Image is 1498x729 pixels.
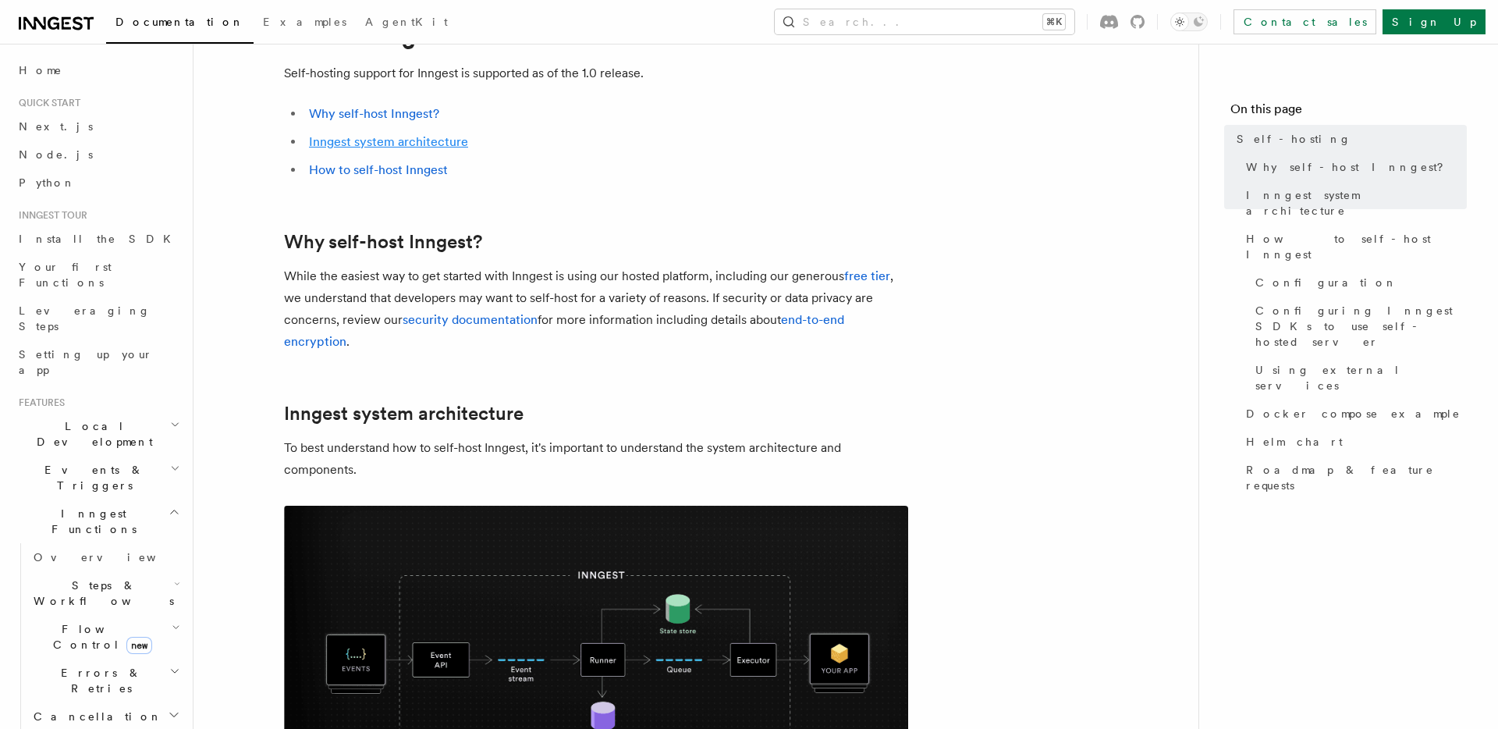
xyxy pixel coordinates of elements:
[284,62,908,84] p: Self-hosting support for Inngest is supported as of the 1.0 release.
[1255,362,1467,393] span: Using external services
[115,16,244,28] span: Documentation
[284,265,908,353] p: While the easiest way to get started with Inngest is using our hosted platform, including our gen...
[12,297,183,340] a: Leveraging Steps
[106,5,254,44] a: Documentation
[19,148,93,161] span: Node.js
[27,621,172,653] span: Flow Control
[1240,181,1467,225] a: Inngest system architecture
[356,5,457,42] a: AgentKit
[12,97,80,109] span: Quick start
[284,231,482,253] a: Why self-host Inngest?
[1043,14,1065,30] kbd: ⌘K
[1240,428,1467,456] a: Helm chart
[12,418,170,450] span: Local Development
[19,120,93,133] span: Next.js
[12,169,183,197] a: Python
[126,637,152,654] span: new
[365,16,448,28] span: AgentKit
[284,437,908,481] p: To best understand how to self-host Inngest, it's important to understand the system architecture...
[34,551,194,564] span: Overview
[27,659,183,702] button: Errors & Retries
[27,571,183,615] button: Steps & Workflows
[12,340,183,384] a: Setting up your app
[1246,231,1467,262] span: How to self-host Inngest
[1240,225,1467,268] a: How to self-host Inngest
[27,709,162,724] span: Cancellation
[263,16,346,28] span: Examples
[403,312,538,327] a: security documentation
[1237,131,1351,147] span: Self-hosting
[309,106,439,121] a: Why self-host Inngest?
[19,233,180,245] span: Install the SDK
[12,225,183,253] a: Install the SDK
[19,261,112,289] span: Your first Functions
[254,5,356,42] a: Examples
[12,506,169,537] span: Inngest Functions
[12,397,65,409] span: Features
[12,56,183,84] a: Home
[19,176,76,189] span: Python
[1246,187,1467,219] span: Inngest system architecture
[27,543,183,571] a: Overview
[12,412,183,456] button: Local Development
[775,9,1074,34] button: Search...⌘K
[12,140,183,169] a: Node.js
[1255,275,1397,290] span: Configuration
[12,456,183,500] button: Events & Triggers
[1170,12,1208,31] button: Toggle dark mode
[1246,159,1454,175] span: Why self-host Inngest?
[309,134,468,149] a: Inngest system architecture
[1234,9,1376,34] a: Contact sales
[1246,406,1461,421] span: Docker compose example
[12,209,87,222] span: Inngest tour
[27,665,169,696] span: Errors & Retries
[1383,9,1486,34] a: Sign Up
[19,304,151,332] span: Leveraging Steps
[1240,456,1467,500] a: Roadmap & feature requests
[1230,100,1467,125] h4: On this page
[27,615,183,659] button: Flow Controlnew
[19,62,62,78] span: Home
[1249,356,1467,400] a: Using external services
[1249,268,1467,297] a: Configuration
[27,578,174,609] span: Steps & Workflows
[284,403,524,425] a: Inngest system architecture
[1246,434,1343,450] span: Helm chart
[1230,125,1467,153] a: Self-hosting
[19,348,153,376] span: Setting up your app
[1246,462,1467,493] span: Roadmap & feature requests
[12,500,183,543] button: Inngest Functions
[12,253,183,297] a: Your first Functions
[1240,153,1467,181] a: Why self-host Inngest?
[12,112,183,140] a: Next.js
[1240,400,1467,428] a: Docker compose example
[1255,303,1467,350] span: Configuring Inngest SDKs to use self-hosted server
[309,162,448,177] a: How to self-host Inngest
[844,268,890,283] a: free tier
[1249,297,1467,356] a: Configuring Inngest SDKs to use self-hosted server
[12,462,170,493] span: Events & Triggers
